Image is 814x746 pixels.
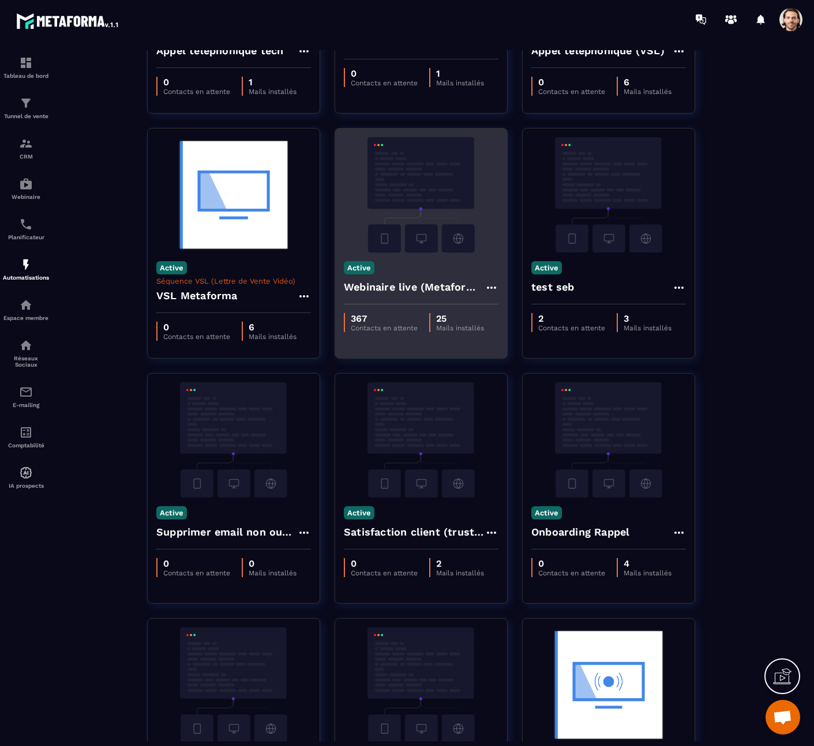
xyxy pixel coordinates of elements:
[3,376,49,417] a: emailemailE-mailing
[344,524,485,540] h4: Satisfaction client (trustpilot)
[3,113,49,119] p: Tunnel de vente
[531,382,686,498] img: automation-background
[3,315,49,321] p: Espace membre
[3,234,49,240] p: Planificateur
[19,298,33,312] img: automations
[531,627,686,743] img: automation-background
[3,417,49,457] a: accountantaccountantComptabilité
[163,88,230,96] p: Contacts en attente
[156,137,311,253] img: automation-background
[344,279,485,295] h4: Webinaire live (Metaforma)
[624,77,672,88] p: 6
[624,558,672,569] p: 4
[624,569,672,577] p: Mails installés
[249,558,297,569] p: 0
[3,47,49,88] a: formationformationTableau de bord
[3,168,49,209] a: automationsautomationsWebinaire
[531,43,665,59] h4: Appel téléphonique (VSL)
[351,79,418,87] p: Contacts en attente
[344,261,374,274] p: Active
[156,627,311,743] img: automation-background
[538,77,605,88] p: 0
[156,382,311,498] img: automation-background
[624,88,672,96] p: Mails installés
[436,68,484,79] p: 1
[538,324,605,332] p: Contacts en attente
[249,77,297,88] p: 1
[156,524,297,540] h4: Supprimer email non ouvert apres 60 jours
[351,68,418,79] p: 0
[351,569,418,577] p: Contacts en attente
[538,88,605,96] p: Contacts en attente
[3,483,49,489] p: IA prospects
[163,322,230,333] p: 0
[531,524,629,540] h4: Onboarding Rappel
[19,137,33,150] img: formation
[3,153,49,160] p: CRM
[3,330,49,376] a: social-networksocial-networkRéseaux Sociaux
[163,569,230,577] p: Contacts en attente
[249,88,297,96] p: Mails installés
[3,128,49,168] a: formationformationCRM
[163,77,230,88] p: 0
[538,313,605,324] p: 2
[19,385,33,399] img: email
[19,338,33,352] img: social-network
[624,313,672,324] p: 3
[531,261,562,274] p: Active
[344,506,374,519] p: Active
[249,333,297,341] p: Mails installés
[249,569,297,577] p: Mails installés
[3,194,49,200] p: Webinaire
[156,506,187,519] p: Active
[156,43,284,59] h4: Appel téléphonique tech
[531,137,686,253] img: automation-background
[249,322,297,333] p: 6
[351,558,418,569] p: 0
[19,217,33,231] img: scheduler
[3,355,49,368] p: Réseaux Sociaux
[3,73,49,79] p: Tableau de bord
[163,333,230,341] p: Contacts en attente
[624,324,672,332] p: Mails installés
[156,277,311,285] p: Séquence VSL (Lettre de Vente Vidéo)
[3,274,49,281] p: Automatisations
[19,425,33,439] img: accountant
[3,289,49,330] a: automationsautomationsEspace membre
[3,442,49,449] p: Comptabilité
[19,56,33,70] img: formation
[344,137,498,253] img: automation-background
[436,569,484,577] p: Mails installés
[436,313,484,324] p: 25
[3,209,49,249] a: schedulerschedulerPlanificateur
[436,558,484,569] p: 2
[538,569,605,577] p: Contacts en attente
[351,324,418,332] p: Contacts en attente
[344,627,498,743] img: automation-background
[163,558,230,569] p: 0
[3,88,49,128] a: formationformationTunnel de vente
[16,10,120,31] img: logo
[156,288,238,304] h4: VSL Metaforma
[351,313,418,324] p: 367
[156,261,187,274] p: Active
[766,700,800,734] a: Open chat
[19,466,33,480] img: automations
[531,506,562,519] p: Active
[436,324,484,332] p: Mails installés
[19,177,33,191] img: automations
[344,382,498,498] img: automation-background
[19,258,33,272] img: automations
[436,79,484,87] p: Mails installés
[531,279,575,295] h4: test seb
[3,402,49,408] p: E-mailing
[538,558,605,569] p: 0
[19,96,33,110] img: formation
[3,249,49,289] a: automationsautomationsAutomatisations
